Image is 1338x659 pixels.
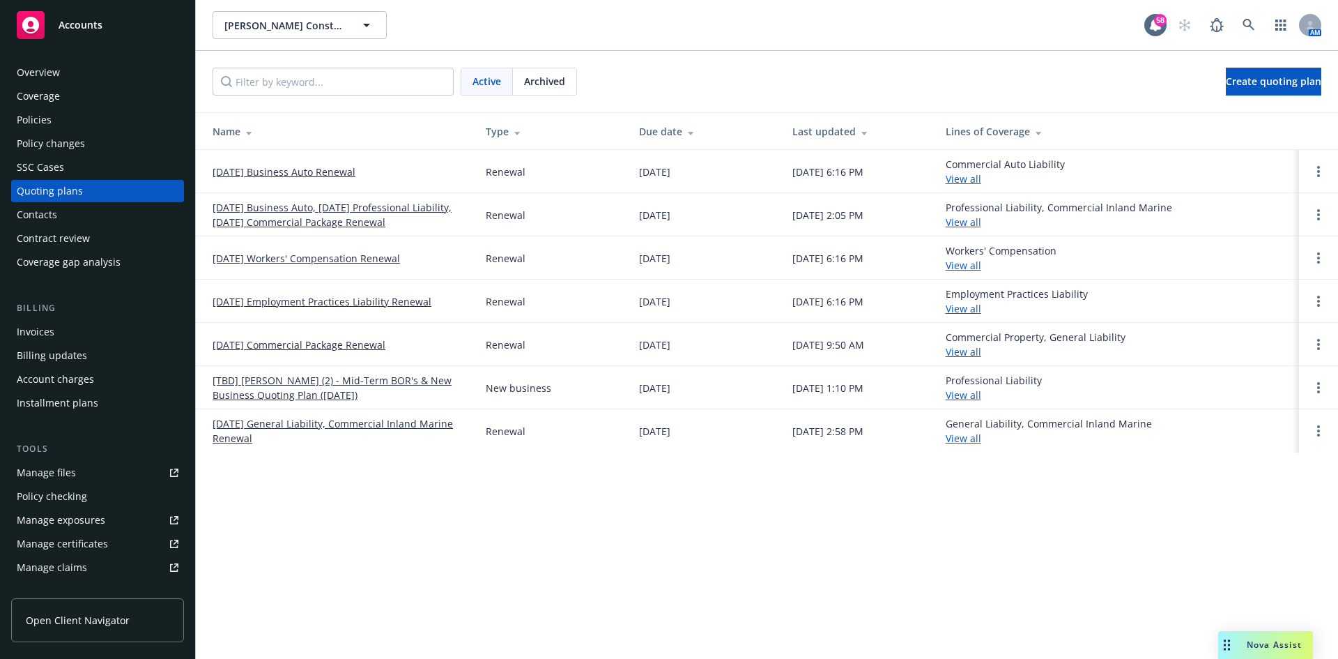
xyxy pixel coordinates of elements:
a: Report a Bug [1203,11,1231,39]
div: [DATE] [639,424,670,439]
div: Coverage [17,85,60,107]
div: Invoices [17,321,54,343]
a: View all [946,302,981,315]
div: Lines of Coverage [946,124,1288,139]
div: Due date [639,124,770,139]
a: View all [946,259,981,272]
a: View all [946,172,981,185]
div: Contacts [17,204,57,226]
div: 58 [1154,14,1167,26]
a: View all [946,432,981,445]
div: [DATE] [639,338,670,352]
button: Nova Assist [1218,631,1313,659]
div: Renewal [486,251,525,266]
div: SSC Cases [17,156,64,179]
a: [TBD] [PERSON_NAME] (2) - Mid-Term BOR's & New Business Quoting Plan ([DATE]) [213,373,463,402]
button: [PERSON_NAME] Construction Corporation; [PERSON_NAME] Construction Consulting, LLC [213,11,387,39]
a: [DATE] Business Auto Renewal [213,165,355,179]
div: [DATE] 1:10 PM [792,381,863,395]
div: Billing [11,301,184,315]
a: Open options [1310,206,1327,223]
div: [DATE] 9:50 AM [792,338,864,352]
span: Open Client Navigator [26,613,130,628]
a: Coverage [11,85,184,107]
a: Quoting plans [11,180,184,202]
div: [DATE] 6:16 PM [792,165,863,179]
div: Name [213,124,463,139]
a: Search [1235,11,1263,39]
div: Tools [11,442,184,456]
div: [DATE] [639,251,670,266]
a: Open options [1310,336,1327,353]
div: [DATE] 2:58 PM [792,424,863,439]
div: Drag to move [1218,631,1236,659]
div: Account charges [17,368,94,391]
span: Archived [524,74,565,89]
a: [DATE] Workers' Compensation Renewal [213,251,400,266]
a: Invoices [11,321,184,343]
div: Billing updates [17,344,87,367]
div: New business [486,381,551,395]
div: Overview [17,61,60,84]
div: Manage exposures [17,509,105,531]
div: Employment Practices Liability [946,287,1088,316]
a: View all [946,345,981,358]
a: View all [946,215,981,229]
div: Contract review [17,227,90,250]
a: [DATE] General Liability, Commercial Inland Marine Renewal [213,416,463,446]
div: Manage BORs [17,580,82,603]
div: Type [486,124,617,139]
a: Policy checking [11,485,184,508]
div: Renewal [486,424,525,439]
a: Installment plans [11,392,184,414]
a: Manage exposures [11,509,184,531]
div: [DATE] [639,381,670,395]
div: Manage files [17,462,76,484]
a: Billing updates [11,344,184,367]
div: Renewal [486,208,525,222]
a: [DATE] Commercial Package Renewal [213,338,385,352]
a: Policy changes [11,132,184,155]
div: Coverage gap analysis [17,251,121,273]
span: Accounts [59,20,102,31]
a: Manage certificates [11,533,184,555]
span: [PERSON_NAME] Construction Corporation; [PERSON_NAME] Construction Consulting, LLC [224,18,345,33]
div: Policies [17,109,52,131]
div: Professional Liability, Commercial Inland Marine [946,200,1172,229]
div: Renewal [486,294,525,309]
a: [DATE] Employment Practices Liability Renewal [213,294,431,309]
input: Filter by keyword... [213,68,454,96]
a: [DATE] Business Auto, [DATE] Professional Liability, [DATE] Commercial Package Renewal [213,200,463,229]
div: Renewal [486,338,525,352]
div: Policy checking [17,485,87,508]
div: Quoting plans [17,180,83,202]
a: Manage files [11,462,184,484]
div: General Liability, Commercial Inland Marine [946,416,1152,446]
div: Renewal [486,165,525,179]
div: Professional Liability [946,373,1042,402]
span: Active [472,74,501,89]
div: [DATE] [639,165,670,179]
a: Switch app [1267,11,1295,39]
a: Start snowing [1171,11,1199,39]
div: [DATE] 2:05 PM [792,208,863,222]
a: Open options [1310,250,1327,266]
div: Installment plans [17,392,98,414]
div: [DATE] [639,208,670,222]
a: Manage BORs [11,580,184,603]
span: Nova Assist [1247,639,1302,651]
a: Contacts [11,204,184,226]
a: Open options [1310,423,1327,439]
a: Manage claims [11,556,184,579]
div: Commercial Auto Liability [946,157,1065,186]
a: Contract review [11,227,184,250]
a: Coverage gap analysis [11,251,184,273]
div: Manage certificates [17,533,108,555]
div: Manage claims [17,556,87,579]
a: Overview [11,61,184,84]
a: SSC Cases [11,156,184,179]
div: [DATE] 6:16 PM [792,251,863,266]
div: Workers' Compensation [946,243,1056,273]
a: Accounts [11,6,184,45]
